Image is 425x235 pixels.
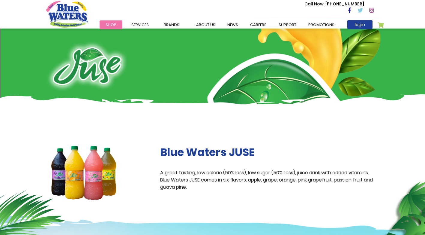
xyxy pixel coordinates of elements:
span: Services [131,22,149,28]
a: Promotions [302,20,340,29]
a: about us [190,20,221,29]
a: careers [244,20,273,29]
p: A great tasting, low calorie (50% less), low sugar (50% Less), juice drink with added vitamins. B... [160,169,379,191]
a: login [347,20,373,29]
img: juse-logo.png [46,41,128,92]
span: Call Now : [304,1,325,7]
span: Brands [164,22,179,28]
a: store logo [46,1,88,27]
span: Shop [106,22,116,28]
p: [PHONE_NUMBER] [304,1,364,7]
a: News [221,20,244,29]
a: support [273,20,302,29]
h2: Blue Waters JUSE [160,146,379,159]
